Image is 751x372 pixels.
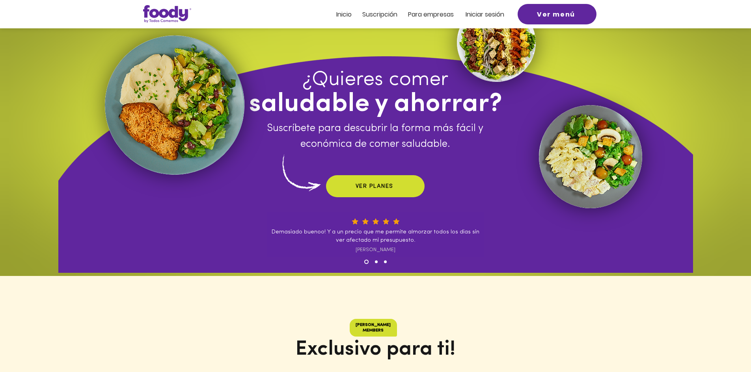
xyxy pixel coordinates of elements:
[356,183,393,189] span: VER PLANES
[362,11,397,18] a: Suscripción
[267,123,483,149] span: Suscríbete para descubrir la forma más fácil y económica de comer saludable.
[416,10,454,19] span: ra empresas
[143,5,191,23] img: Logo_Foody V2.0.0 (3).png
[537,9,575,19] span: Ver menú
[356,323,391,333] span: [PERSON_NAME] MEMBERS
[518,4,596,24] a: Ver menú
[58,56,693,273] img: semicircle
[466,11,504,18] a: Iniciar sesión
[362,10,397,19] span: Suscripción
[296,339,455,360] span: Exclusivo para ti!
[361,260,390,264] nav: Diapositivas
[105,35,244,175] img: foody-tilapia parmesana.png
[384,261,387,263] a: 3er testimonial
[356,247,395,252] span: [PERSON_NAME]
[375,261,378,263] a: 2do testimonial
[457,3,536,82] img: foody-ensalada-cobb.png
[539,105,642,208] img: foody-pollo-carbonara.png
[336,10,352,19] span: Inicio
[326,175,425,197] a: VER PLANES
[364,260,369,264] a: 1th Testimonial
[249,91,502,118] span: saludable y ahorrar?
[408,11,454,18] a: Para empresas
[302,70,448,90] span: ¿Quieres comer
[408,10,416,19] span: Pa
[272,229,479,243] span: Demasiado buenoo! Y a un precio que me permite almorzar todos los dias sin ver afectado mi presup...
[336,11,352,18] a: Inicio
[267,212,484,257] div: Presentación de diapositivas
[466,10,504,19] span: Iniciar sesión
